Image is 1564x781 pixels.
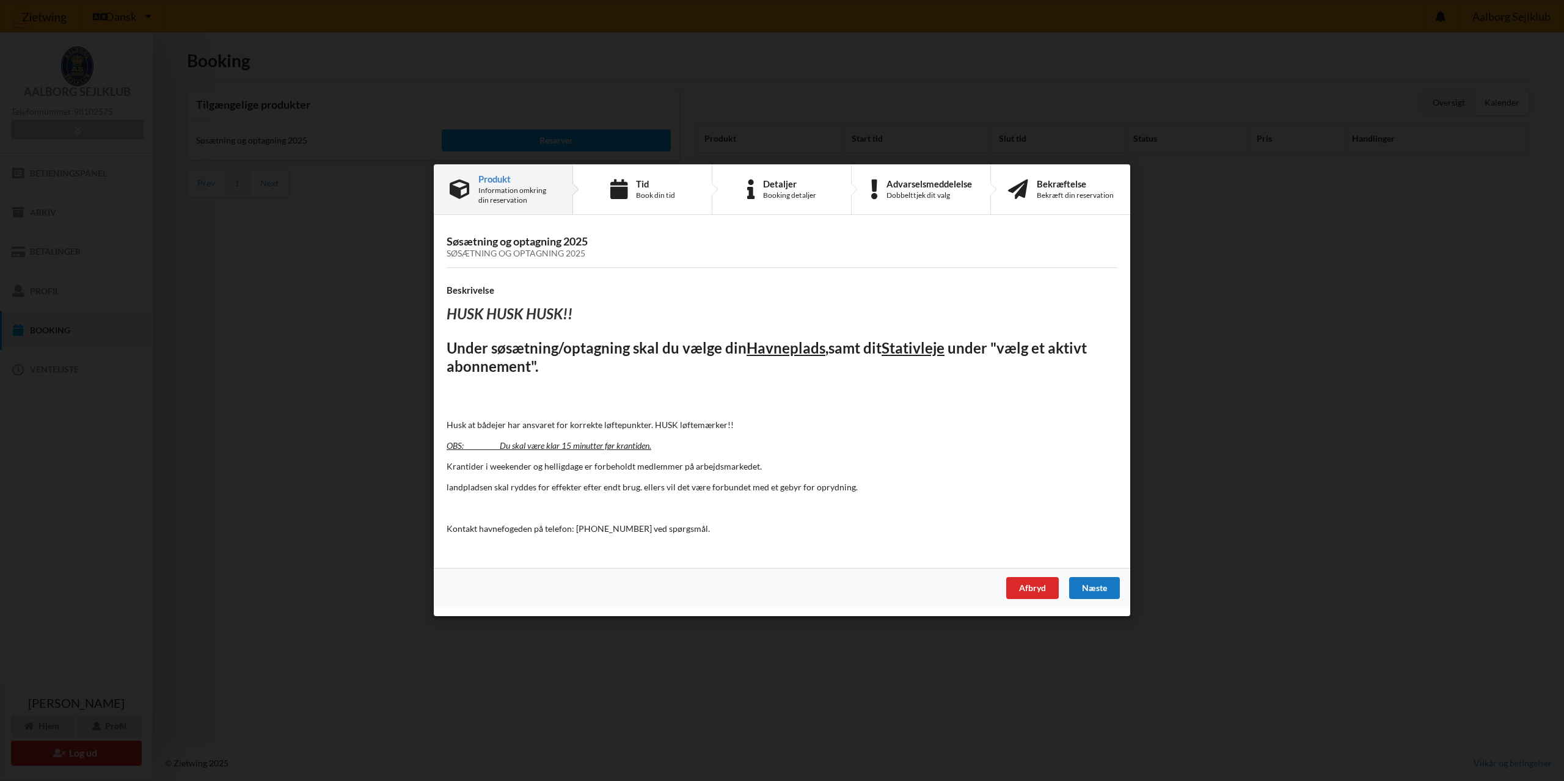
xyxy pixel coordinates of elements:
div: Book din tid [636,191,675,200]
i: HUSK HUSK HUSK!! [447,305,572,323]
div: Information omkring din reservation [478,186,557,205]
div: Søsætning og optagning 2025 [447,249,1117,260]
u: Stativleje [882,339,945,357]
p: Krantider i weekender og helligdage er forbeholdt medlemmer på arbejdsmarkedet. [447,460,1117,473]
div: Bekræft din reservation [1037,191,1114,200]
div: Næste [1069,578,1120,600]
p: Kontakt havnefogeden på telefon: [PHONE_NUMBER] ved spørgsmål. [447,523,1117,535]
h4: Beskrivelse [447,285,1117,296]
div: Bekræftelse [1037,179,1114,189]
div: Produkt [478,174,557,184]
p: landpladsen skal ryddes for effekter efter endt brug. ellers vil det være forbundet med et gebyr ... [447,481,1117,493]
div: Booking detaljer [763,191,816,200]
div: Tid [636,179,675,189]
div: Afbryd [1006,578,1059,600]
u: Havneplads [747,339,825,357]
h3: Søsætning og optagning 2025 [447,234,1117,259]
p: Husk at bådejer har ansvaret for korrekte løftepunkter. HUSK løftemærker!! [447,419,1117,431]
div: Detaljer [763,179,816,189]
u: , [825,339,828,357]
div: Advarselsmeddelelse [886,179,972,189]
u: OBS: Du skal være klar 15 minutter før krantiden. [447,440,651,451]
h2: Under søsætning/optagning skal du vælge din samt dit under "vælg et aktivt abonnement". [447,339,1117,377]
div: Dobbelttjek dit valg [886,191,972,200]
